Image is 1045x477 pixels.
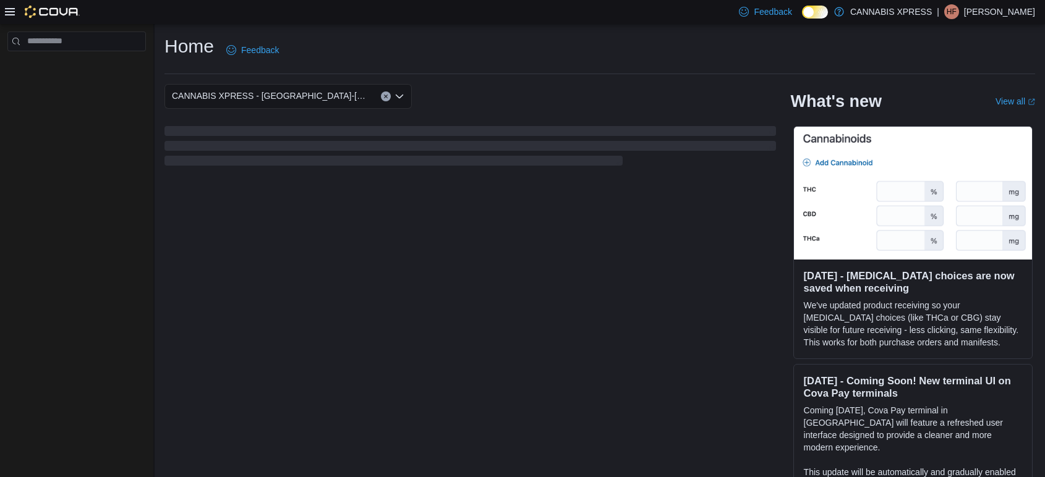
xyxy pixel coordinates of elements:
[395,91,404,101] button: Open list of options
[937,4,939,19] p: |
[944,4,959,19] div: Hailey Fitzpatrick
[964,4,1035,19] p: [PERSON_NAME]
[25,6,80,18] img: Cova
[7,54,146,83] nav: Complex example
[804,374,1022,399] h3: [DATE] - Coming Soon! New terminal UI on Cova Pay terminals
[850,4,932,19] p: CANNABIS XPRESS
[381,91,391,101] button: Clear input
[802,6,828,19] input: Dark Mode
[996,96,1035,106] a: View allExternal link
[164,34,214,59] h1: Home
[804,269,1022,294] h3: [DATE] - [MEDICAL_DATA] choices are now saved when receiving
[947,4,957,19] span: HF
[804,404,1022,454] p: Coming [DATE], Cova Pay terminal in [GEOGRAPHIC_DATA] will feature a refreshed user interface des...
[804,299,1022,348] p: We've updated product receiving so your [MEDICAL_DATA] choices (like THCa or CBG) stay visible fo...
[241,44,279,56] span: Feedback
[164,129,776,168] span: Loading
[172,88,369,103] span: CANNABIS XPRESS - [GEOGRAPHIC_DATA]-[GEOGRAPHIC_DATA] ([GEOGRAPHIC_DATA])
[791,91,882,111] h2: What's new
[221,38,284,62] a: Feedback
[1028,98,1035,106] svg: External link
[754,6,791,18] span: Feedback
